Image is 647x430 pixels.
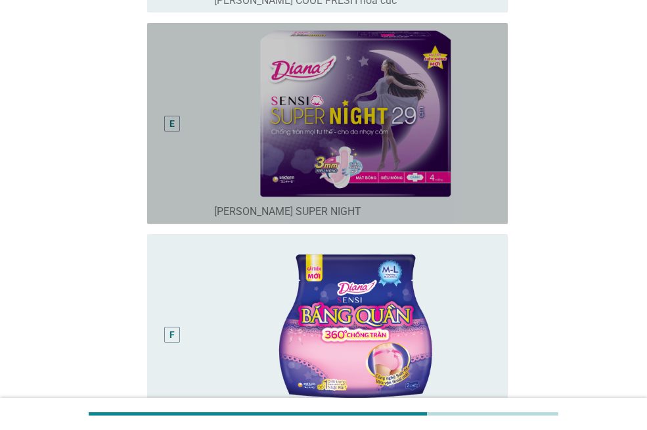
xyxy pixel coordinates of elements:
[169,328,175,342] div: F
[169,116,175,130] div: E
[214,205,361,218] label: [PERSON_NAME] SUPER NIGHT
[214,28,497,201] img: 2c97ceb4-a417-4e5e-972c-5ebbc23ee8b7-image82.png
[214,239,497,412] img: 864f998b-ff81-4db7-9218-02f5047a584c-image83.png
